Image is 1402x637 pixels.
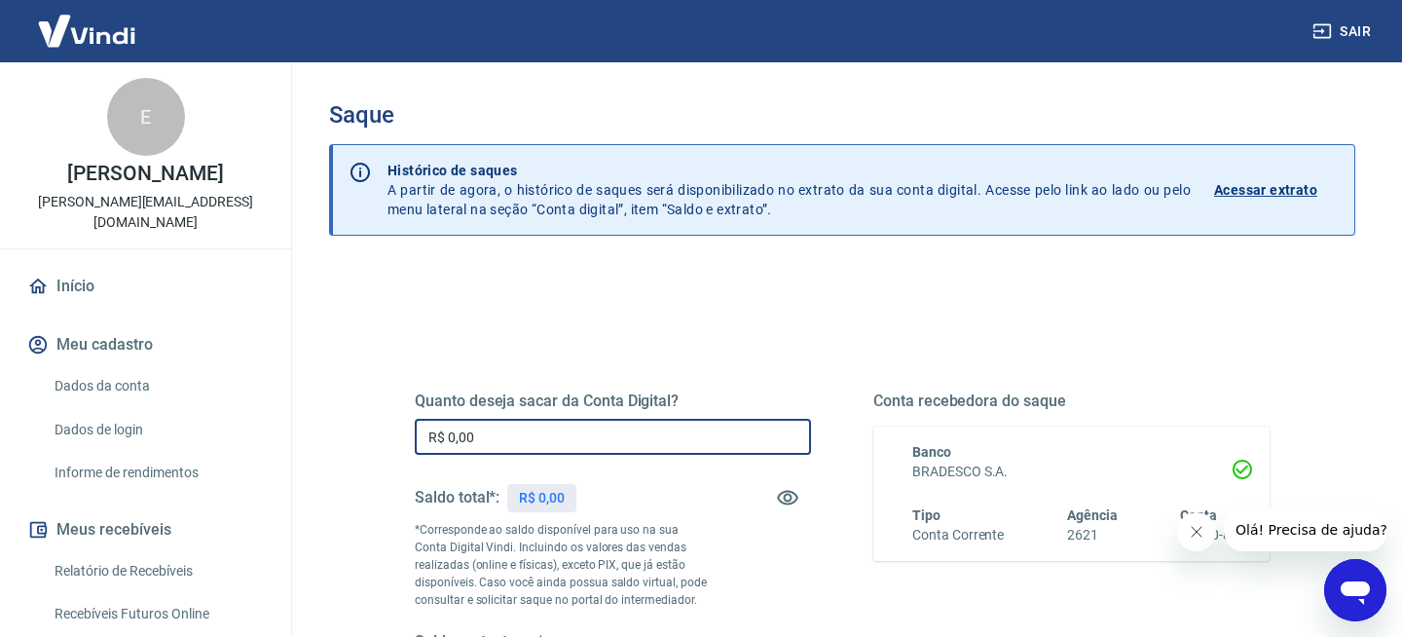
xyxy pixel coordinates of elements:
[912,525,1004,545] h6: Conta Corrente
[67,164,223,184] p: [PERSON_NAME]
[415,488,499,507] h5: Saldo total*:
[415,521,712,609] p: *Corresponde ao saldo disponível para uso na sua Conta Digital Vindi. Incluindo os valores das ve...
[1180,507,1217,523] span: Conta
[912,444,951,460] span: Banco
[1067,525,1118,545] h6: 2621
[47,551,268,591] a: Relatório de Recebíveis
[16,192,276,233] p: [PERSON_NAME][EMAIL_ADDRESS][DOMAIN_NAME]
[23,265,268,308] a: Início
[387,161,1191,180] p: Histórico de saques
[912,507,941,523] span: Tipo
[329,101,1355,129] h3: Saque
[1067,507,1118,523] span: Agência
[23,508,268,551] button: Meus recebíveis
[23,1,150,60] img: Vindi
[1224,508,1386,551] iframe: Mensagem da empresa
[1177,512,1216,551] iframe: Fechar mensagem
[47,594,268,634] a: Recebíveis Futuros Online
[107,78,185,156] div: E
[912,462,1231,482] h6: BRADESCO S.A.
[47,410,268,450] a: Dados de login
[12,14,164,29] span: Olá! Precisa de ajuda?
[47,366,268,406] a: Dados da conta
[23,323,268,366] button: Meu cadastro
[1214,161,1339,219] a: Acessar extrato
[387,161,1191,219] p: A partir de agora, o histórico de saques será disponibilizado no extrato da sua conta digital. Ac...
[1214,180,1317,200] p: Acessar extrato
[519,488,565,508] p: R$ 0,00
[415,392,811,411] h5: Quanto deseja sacar da Conta Digital?
[47,453,268,493] a: Informe de rendimentos
[1309,14,1379,50] button: Sair
[1324,559,1386,621] iframe: Botão para abrir a janela de mensagens
[873,392,1270,411] h5: Conta recebedora do saque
